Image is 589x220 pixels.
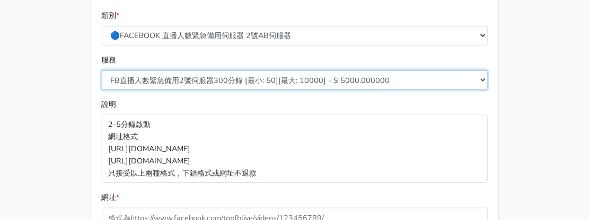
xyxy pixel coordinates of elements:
p: 2-5分鐘啟動 網址格式 [URL][DOMAIN_NAME] [URL][DOMAIN_NAME] 只接受以上兩種格式，下錯格式或網址不退款 [102,115,488,183]
label: 說明 [102,98,117,111]
label: 類別 [102,10,120,22]
label: 網址 [102,191,120,204]
label: 服務 [102,54,117,66]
